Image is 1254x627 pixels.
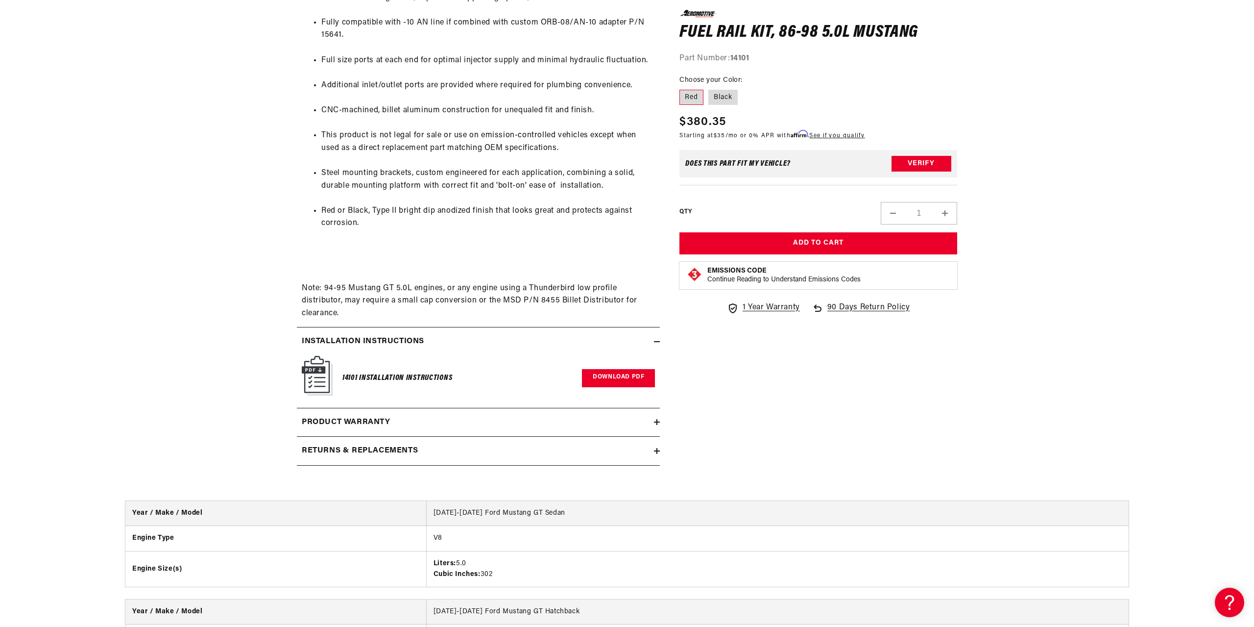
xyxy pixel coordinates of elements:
[297,327,660,356] summary: Installation Instructions
[434,560,456,567] strong: Liters:
[426,551,1129,587] td: 5.0 302
[125,526,426,551] th: Engine Type
[827,301,910,324] span: 90 Days Return Policy
[679,89,703,105] label: Red
[687,266,702,282] img: Emissions code
[426,501,1129,526] td: [DATE]-[DATE] Ford Mustang GT Sedan
[302,335,424,348] h2: Installation Instructions
[679,113,726,131] span: $380.35
[707,266,861,284] button: Emissions CodeContinue Reading to Understand Emissions Codes
[321,104,655,117] li: CNC-machined, billet aluminum construction for unequaled fit and finish.
[321,129,655,154] li: This product is not legal for sale or use on emission-controlled vehicles except when used as a d...
[426,526,1129,551] td: V8
[707,275,861,284] p: Continue Reading to Understand Emissions Codes
[302,356,333,396] img: Instruction Manual
[679,207,692,216] label: QTY
[321,17,655,42] li: Fully compatible with -10 AN line if combined with custom ORB-08/AN-10 adapter P/N 15641.
[125,551,426,587] th: Engine Size(s)
[342,372,452,385] h6: 14101 Installation Instructions
[321,54,655,67] li: Full size ports at each end for optimal injector supply and minimal hydraulic fluctuation.
[708,89,738,105] label: Black
[730,54,749,62] strong: 14101
[679,52,957,65] div: Part Number:
[679,232,957,254] button: Add to Cart
[714,133,725,139] span: $35
[892,156,951,172] button: Verify
[743,301,800,314] span: 1 Year Warranty
[321,167,655,192] li: Steel mounting brackets, custom engineered for each application, combining a solid, durable mount...
[707,267,767,274] strong: Emissions Code
[297,408,660,437] summary: Product warranty
[297,437,660,465] summary: Returns & replacements
[321,205,655,230] li: Red or Black, Type II bright dip anodized finish that looks great and protects against corrosion.
[426,600,1129,625] td: [DATE]-[DATE] Ford Mustang GT Hatchback
[302,445,418,457] h2: Returns & replacements
[582,369,655,387] a: Download PDF
[727,301,800,314] a: 1 Year Warranty
[791,130,808,138] span: Affirm
[321,79,655,92] li: Additional inlet/outlet ports are provided where required for plumbing convenience.
[685,160,791,168] div: Does This part fit My vehicle?
[125,600,426,625] th: Year / Make / Model
[434,571,481,578] strong: Cubic Inches:
[302,416,390,429] h2: Product warranty
[679,131,865,140] p: Starting at /mo or 0% APR with .
[809,133,865,139] a: See if you qualify - Learn more about Affirm Financing (opens in modal)
[679,75,743,85] legend: Choose your Color:
[125,501,426,526] th: Year / Make / Model
[679,25,957,40] h1: Fuel Rail Kit, 86-98 5.0L Mustang
[812,301,910,324] a: 90 Days Return Policy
